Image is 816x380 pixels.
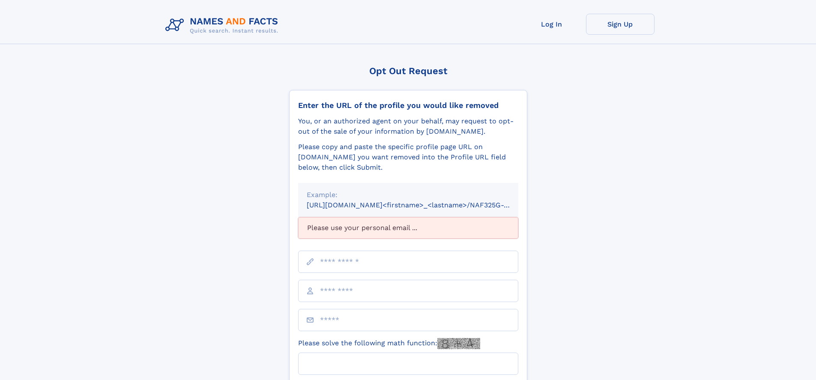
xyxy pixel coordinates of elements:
div: Opt Out Request [289,66,527,76]
small: [URL][DOMAIN_NAME]<firstname>_<lastname>/NAF325G-xxxxxxxx [307,201,535,209]
div: You, or an authorized agent on your behalf, may request to opt-out of the sale of your informatio... [298,116,518,137]
div: Please copy and paste the specific profile page URL on [DOMAIN_NAME] you want removed into the Pr... [298,142,518,173]
a: Sign Up [586,14,655,35]
div: Please use your personal email ... [298,217,518,239]
div: Enter the URL of the profile you would like removed [298,101,518,110]
div: Example: [307,190,510,200]
img: Logo Names and Facts [162,14,285,37]
label: Please solve the following math function: [298,338,480,349]
a: Log In [517,14,586,35]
